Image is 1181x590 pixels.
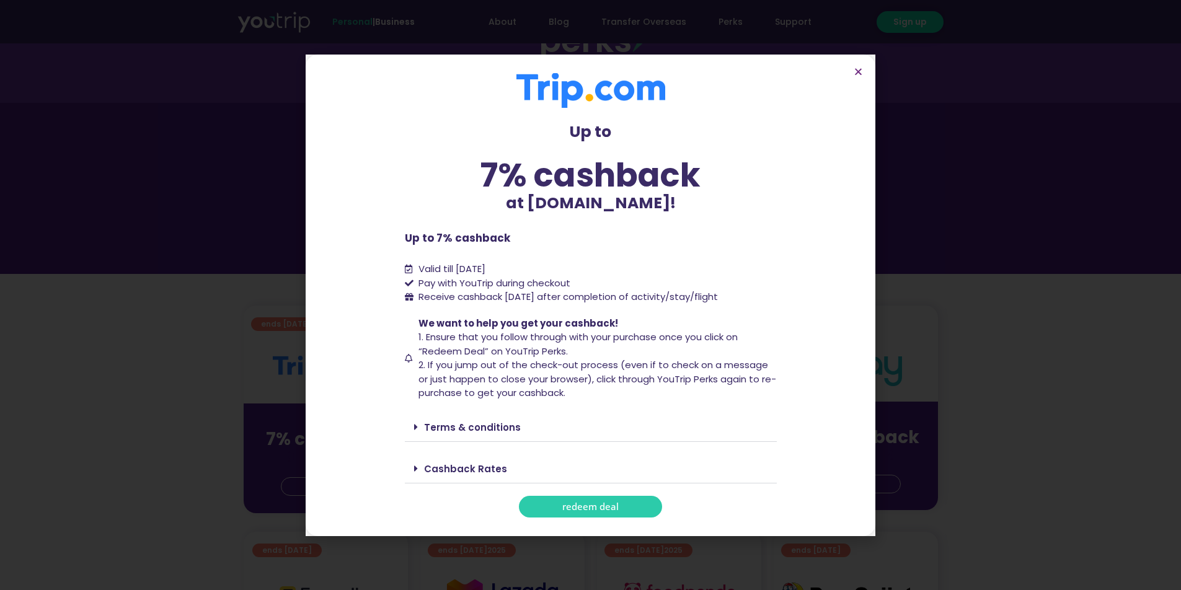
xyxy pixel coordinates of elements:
[405,120,777,144] p: Up to
[418,358,776,399] span: 2. If you jump out of the check-out process (even if to check on a message or just happen to clos...
[418,317,618,330] span: We want to help you get your cashback!
[854,67,863,76] a: Close
[519,496,662,517] a: redeem deal
[405,192,777,215] p: at [DOMAIN_NAME]!
[424,462,507,475] a: Cashback Rates
[424,421,521,434] a: Terms & conditions
[562,502,619,511] span: redeem deal
[418,290,718,303] span: Receive cashback [DATE] after completion of activity/stay/flight
[405,231,510,245] b: Up to 7% cashback
[418,330,738,358] span: 1. Ensure that you follow through with your purchase once you click on “Redeem Deal” on YouTrip P...
[418,262,485,275] span: Valid till [DATE]
[405,454,777,483] div: Cashback Rates
[405,413,777,442] div: Terms & conditions
[415,276,570,291] span: Pay with YouTrip during checkout
[405,159,777,192] div: 7% cashback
